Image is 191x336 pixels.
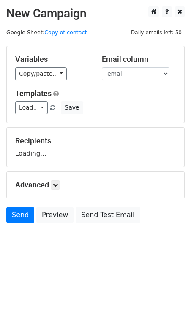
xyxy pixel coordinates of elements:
a: Send Test Email [76,207,140,223]
div: Loading... [15,136,176,158]
span: Daily emails left: 50 [128,28,185,37]
a: Copy of contact [44,29,87,36]
a: Daily emails left: 50 [128,29,185,36]
a: Templates [15,89,52,98]
a: Copy/paste... [15,67,67,80]
h5: Variables [15,55,89,64]
a: Preview [36,207,74,223]
small: Google Sheet: [6,29,87,36]
h2: New Campaign [6,6,185,21]
a: Send [6,207,34,223]
h5: Recipients [15,136,176,146]
button: Save [61,101,83,114]
h5: Email column [102,55,176,64]
h5: Advanced [15,180,176,190]
a: Load... [15,101,48,114]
